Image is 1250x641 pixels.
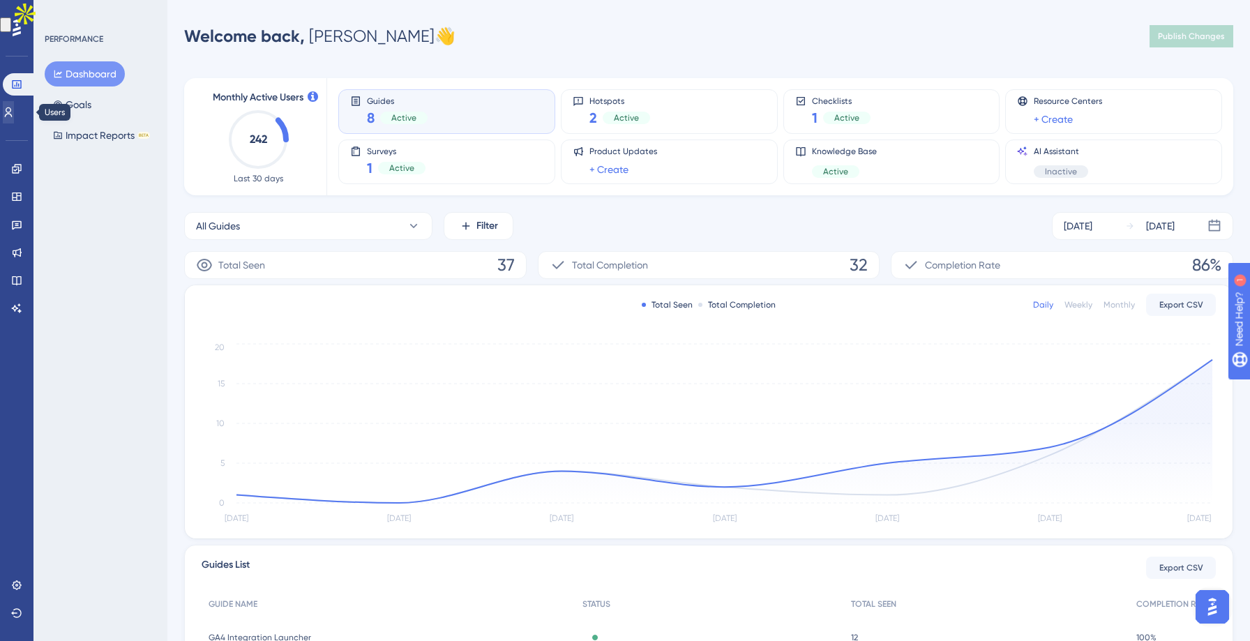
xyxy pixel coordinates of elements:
[589,146,657,157] span: Product Updates
[216,418,225,428] tspan: 10
[823,166,848,177] span: Active
[250,133,267,146] text: 242
[1159,299,1203,310] span: Export CSV
[367,146,426,156] span: Surveys
[1158,31,1225,42] span: Publish Changes
[367,158,372,178] span: 1
[497,254,515,276] span: 37
[202,557,250,579] span: Guides List
[582,598,610,610] span: STATUS
[387,513,411,523] tspan: [DATE]
[45,92,100,117] button: Goals
[1045,166,1077,177] span: Inactive
[1192,254,1221,276] span: 86%
[589,96,650,105] span: Hotspots
[389,163,414,174] span: Active
[196,218,240,234] span: All Guides
[213,89,303,106] span: Monthly Active Users
[1191,586,1233,628] iframe: UserGuiding AI Assistant Launcher
[812,108,818,128] span: 1
[218,257,265,273] span: Total Seen
[589,161,628,178] a: + Create
[97,7,101,18] div: 1
[589,108,597,128] span: 2
[698,299,776,310] div: Total Completion
[614,112,639,123] span: Active
[642,299,693,310] div: Total Seen
[851,598,896,610] span: TOTAL SEEN
[713,513,737,523] tspan: [DATE]
[367,96,428,105] span: Guides
[220,458,225,468] tspan: 5
[184,212,432,240] button: All Guides
[1064,218,1092,234] div: [DATE]
[1150,25,1233,47] button: Publish Changes
[572,257,648,273] span: Total Completion
[219,498,225,508] tspan: 0
[391,112,416,123] span: Active
[834,112,859,123] span: Active
[367,108,375,128] span: 8
[1146,218,1175,234] div: [DATE]
[850,254,868,276] span: 32
[45,123,158,148] button: Impact ReportsBETA
[218,379,225,389] tspan: 15
[209,598,257,610] span: GUIDE NAME
[1146,557,1216,579] button: Export CSV
[812,146,877,157] span: Knowledge Base
[812,96,871,105] span: Checklists
[1038,513,1062,523] tspan: [DATE]
[1146,294,1216,316] button: Export CSV
[45,61,125,86] button: Dashboard
[1104,299,1135,310] div: Monthly
[1064,299,1092,310] div: Weekly
[1136,598,1209,610] span: COMPLETION RATE
[444,212,513,240] button: Filter
[1034,146,1088,157] span: AI Assistant
[184,26,305,46] span: Welcome back,
[137,132,150,139] div: BETA
[925,257,1000,273] span: Completion Rate
[234,173,283,184] span: Last 30 days
[476,218,498,234] span: Filter
[1033,299,1053,310] div: Daily
[225,513,248,523] tspan: [DATE]
[215,342,225,352] tspan: 20
[875,513,899,523] tspan: [DATE]
[1187,513,1211,523] tspan: [DATE]
[550,513,573,523] tspan: [DATE]
[1159,562,1203,573] span: Export CSV
[1034,96,1102,107] span: Resource Centers
[45,33,103,45] div: PERFORMANCE
[184,25,455,47] div: [PERSON_NAME] 👋
[33,3,87,20] span: Need Help?
[1034,111,1073,128] a: + Create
